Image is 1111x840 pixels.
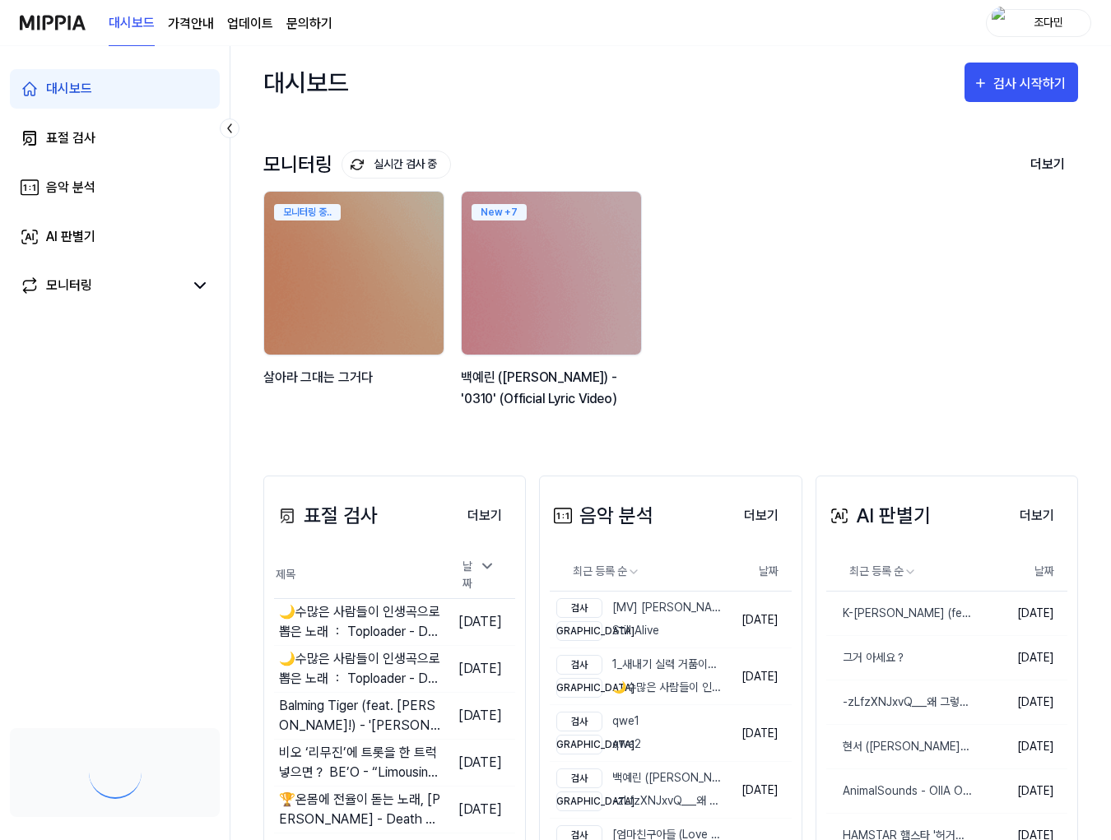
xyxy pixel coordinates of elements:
div: 1_새내기 실력 거품이라며 언빌리버블_용아연,제니퍼 [556,655,724,675]
div: 대시보드 [263,63,349,102]
div: 🌙수많은 사람들이 인생곡으로 뽑은 노래 ： Toploader - Dancing in the [279,602,443,642]
div: Still Alive [556,621,724,641]
div: [MV] [PERSON_NAME] - 결혼 행진곡 ｜ [DF FILM] [PERSON_NAME]([PERSON_NAME]) [556,598,724,618]
a: 모니터링 중..backgroundIamge살아라 그대는 그거다 [263,191,448,426]
div: 대시보드 [46,79,92,99]
div: -zLfzXNJxvQ___왜 그렇게 축 처져있는건데？🔴 Black Gryph0n & Baasik - DAISIES 가사해석⧸팝송추천 [556,791,724,811]
div: 날짜 [456,553,502,597]
td: [DATE] [728,762,792,819]
div: K-[PERSON_NAME] (feat. HUNTR⧸X) [826,605,972,622]
div: qwe1 [556,712,641,731]
div: AI 판별기 [46,227,95,247]
div: AnimalSounds - OIIA OIIA (Spinning Cat) (Official Music Video) [826,782,972,800]
div: 🌙수많은 사람들이 인생곡으로 뽑은 노래 ： Toploader - Dancing in the [279,649,443,689]
div: 현서 ([PERSON_NAME]) - [PERSON_NAME] [가사/Lyrics] [826,738,972,755]
th: 날짜 [728,552,792,592]
a: 대시보드 [109,1,155,46]
div: 음악 분석 [46,178,95,197]
img: backgroundIamge [462,192,641,355]
a: 현서 ([PERSON_NAME]) - [PERSON_NAME] [가사/Lyrics] [826,725,972,768]
td: [DATE] [728,592,792,648]
div: [DEMOGRAPHIC_DATA] [556,678,602,698]
a: 검사[MV] [PERSON_NAME] - 결혼 행진곡 ｜ [DF FILM] [PERSON_NAME]([PERSON_NAME])[DEMOGRAPHIC_DATA]Still Alive [550,592,727,647]
button: 검사 시작하기 [965,63,1078,102]
a: -zLfzXNJxvQ___왜 그렇게 축 처져있는건데？🔴 Black Gryph0n & Baasik - DAISIES 가사해석⧸팝송추천 [826,680,972,724]
div: 백예린 ([PERSON_NAME]) - '0310' (Official Lyric Video) [461,367,645,409]
th: 날짜 [972,552,1067,592]
a: 검사qwe1[DEMOGRAPHIC_DATA]qwe2 [550,705,727,761]
div: 조다민 [1016,13,1081,31]
a: 검사백예린 ([PERSON_NAME]) - '0310' (Official Lyric Video)[DEMOGRAPHIC_DATA]-zLfzXNJxvQ___왜 그렇게 축 처져있는... [550,762,727,818]
a: 그거 아세요？ [826,636,972,680]
a: 모니터링 [20,276,184,295]
td: [DATE] [972,725,1067,769]
button: 가격안내 [168,14,214,34]
td: [DATE] [443,786,515,833]
div: 그거 아세요？ [826,649,906,666]
div: 검사 [556,598,602,618]
div: 표절 검사 [46,128,95,148]
td: [DATE] [728,648,792,705]
a: 검사1_새내기 실력 거품이라며 언빌리버블_용아연,제니퍼[DEMOGRAPHIC_DATA]🌙수많은 사람들이 인생곡으로 뽑은 노래 ： Toploader - Dancing in the [550,648,727,704]
div: 모니터링 [46,276,92,295]
div: [DEMOGRAPHIC_DATA] [556,791,602,811]
button: 더보기 [1017,147,1078,182]
a: AnimalSounds - OIIA OIIA (Spinning Cat) (Official Music Video) [826,769,972,813]
td: [DATE] [443,739,515,786]
img: monitoring Icon [351,158,364,171]
div: 음악 분석 [550,501,653,531]
div: [DEMOGRAPHIC_DATA] [556,735,602,754]
div: -zLfzXNJxvQ___왜 그렇게 축 처져있는건데？🔴 Black Gryph0n & Baasik - DAISIES 가사해석⧸팝송추천 [826,694,972,711]
div: 모니터링 [263,151,451,179]
a: K-[PERSON_NAME] (feat. HUNTR⧸X) [826,592,972,635]
a: 문의하기 [286,14,332,34]
div: 검사 시작하기 [993,73,1070,95]
a: 업데이트 [227,14,273,34]
button: 더보기 [454,499,515,532]
td: [DATE] [972,769,1067,814]
button: 더보기 [1006,499,1067,532]
td: [DATE] [972,636,1067,680]
td: [DATE] [443,645,515,692]
a: 표절 검사 [10,118,220,158]
a: AI 판별기 [10,217,220,257]
td: [DATE] [972,680,1067,725]
td: [DATE] [728,705,792,762]
div: New + 7 [472,204,527,220]
td: [DATE] [972,592,1067,636]
button: 더보기 [731,499,792,532]
button: profile조다민 [986,9,1091,37]
div: 모니터링 중.. [274,204,341,220]
div: 검사 [556,712,602,731]
a: 대시보드 [10,69,220,109]
div: 살아라 그대는 그거다 [263,367,448,409]
div: 검사 [556,768,602,788]
div: AI 판별기 [826,501,931,531]
a: 음악 분석 [10,168,220,207]
div: 🏆온몸에 전율이 돋는 노래, [PERSON_NAME] - Death Note [가사⧸뮤지컬⧸데스노트] [279,790,443,829]
img: profile [992,7,1011,39]
div: 백예린 ([PERSON_NAME]) - '0310' (Official Lyric Video) [556,768,724,788]
div: qwe2 [556,735,641,754]
a: New +7backgroundIamge백예린 ([PERSON_NAME]) - '0310' (Official Lyric Video) [461,191,645,426]
div: 표절 검사 [274,501,378,531]
td: [DATE] [443,598,515,645]
div: [DEMOGRAPHIC_DATA] [556,621,602,641]
div: 비오 ‘리무진’에 트롯을 한 트럭 넣으면？ BE’O - “Limousine” PARODY [279,743,443,782]
th: 제목 [274,552,443,599]
div: 검사 [556,655,602,675]
img: backgroundIamge [264,192,444,355]
button: 실시간 검사 중 [342,151,451,179]
div: Balming Tiger (feat. [PERSON_NAME]!) - '[PERSON_NAME] [279,696,443,736]
div: 🌙수많은 사람들이 인생곡으로 뽑은 노래 ： Toploader - Dancing in the [556,678,724,698]
td: [DATE] [443,692,515,739]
